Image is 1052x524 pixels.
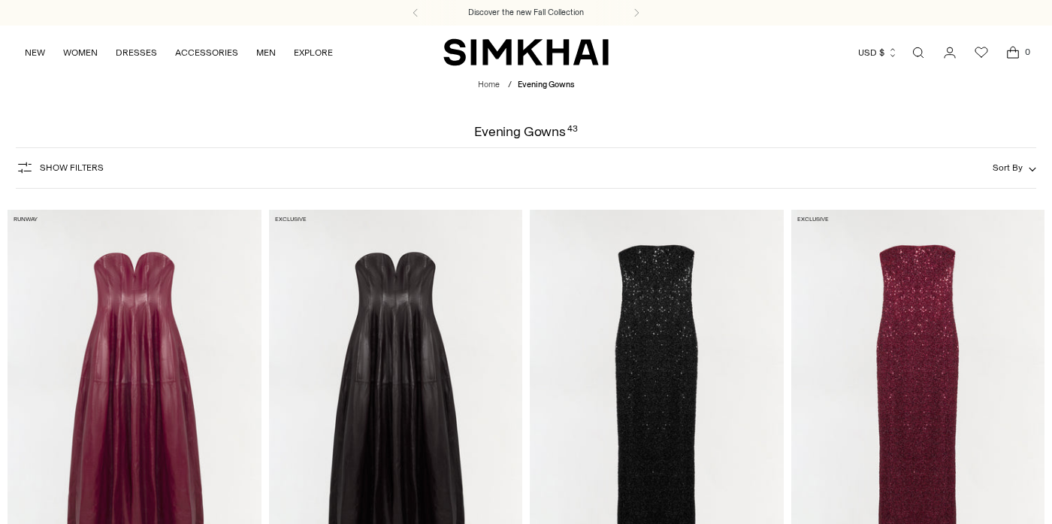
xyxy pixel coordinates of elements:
a: Home [478,80,500,89]
a: DRESSES [116,36,157,69]
a: Open cart modal [998,38,1028,68]
a: Open search modal [903,38,933,68]
nav: breadcrumbs [478,79,574,92]
button: Sort By [993,159,1036,176]
a: Discover the new Fall Collection [468,7,584,19]
span: 0 [1020,45,1034,59]
a: SIMKHAI [443,38,609,67]
span: Show Filters [40,162,104,173]
div: 43 [567,125,578,138]
a: ACCESSORIES [175,36,238,69]
h1: Evening Gowns [474,125,578,138]
span: Sort By [993,162,1023,173]
a: Wishlist [966,38,996,68]
a: WOMEN [63,36,98,69]
a: MEN [256,36,276,69]
a: Go to the account page [935,38,965,68]
a: NEW [25,36,45,69]
button: Show Filters [16,156,104,180]
a: EXPLORE [294,36,333,69]
span: Evening Gowns [518,80,574,89]
div: / [508,79,512,92]
button: USD $ [858,36,898,69]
